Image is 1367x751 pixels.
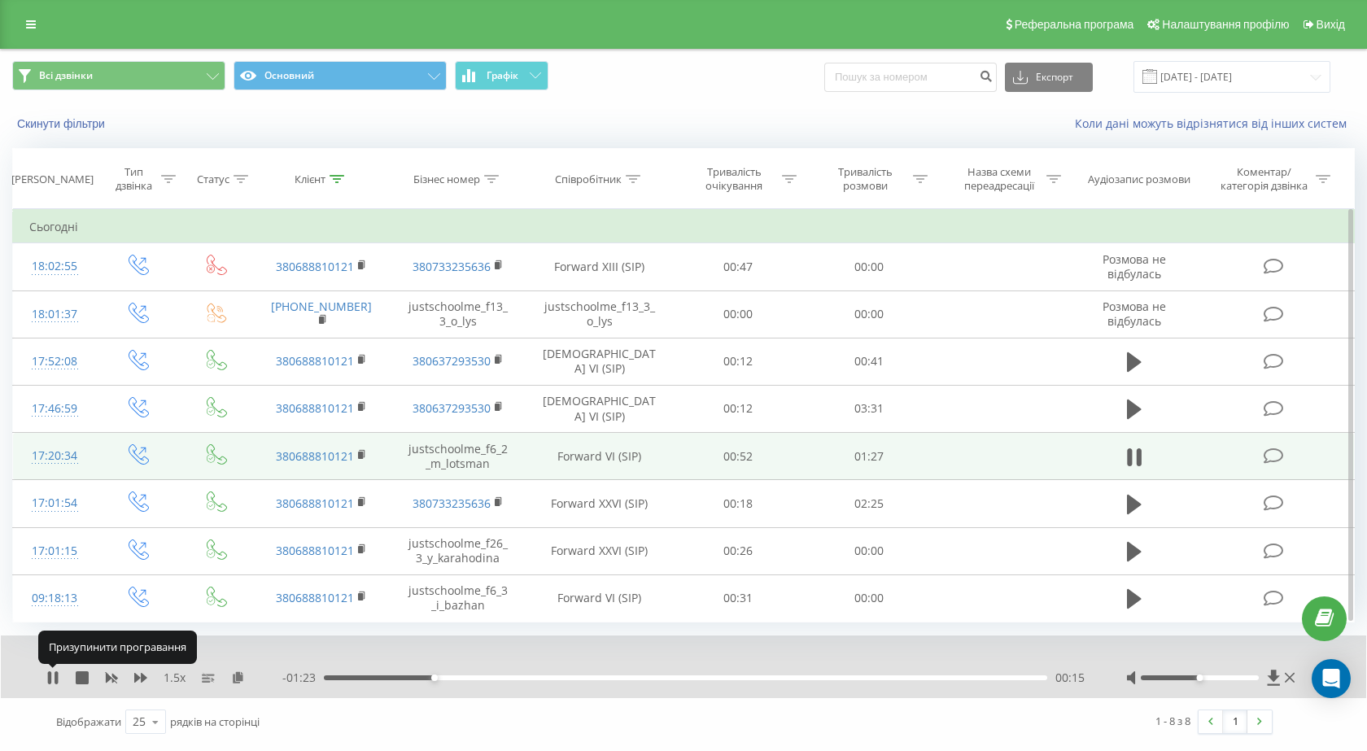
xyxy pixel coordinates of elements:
[413,400,491,416] a: 380637293530
[1312,659,1351,698] div: Open Intercom Messenger
[276,353,354,369] a: 380688810121
[413,172,480,186] div: Бізнес номер
[1317,18,1345,31] span: Вихід
[11,172,94,186] div: [PERSON_NAME]
[822,165,909,193] div: Тривалість розмови
[29,487,81,519] div: 17:01:54
[276,400,354,416] a: 380688810121
[390,527,526,574] td: justschoolme_f26_3_y_karahodina
[282,670,324,686] span: - 01:23
[276,448,354,464] a: 380688810121
[555,172,622,186] div: Співробітник
[276,543,354,558] a: 380688810121
[1155,713,1190,729] div: 1 - 8 з 8
[29,251,81,282] div: 18:02:55
[295,172,325,186] div: Клієнт
[526,433,673,480] td: Forward VI (SIP)
[526,243,673,290] td: Forward XIII (SIP)
[673,527,804,574] td: 00:26
[234,61,447,90] button: Основний
[1005,63,1093,92] button: Експорт
[431,675,438,681] div: Accessibility label
[13,211,1355,243] td: Сьогодні
[29,583,81,614] div: 09:18:13
[1015,18,1134,31] span: Реферальна програма
[276,496,354,511] a: 380688810121
[824,63,997,92] input: Пошук за номером
[390,574,526,622] td: justschoolme_f6_3_i_bazhan
[673,338,804,385] td: 00:12
[691,165,778,193] div: Тривалість очікування
[111,165,157,193] div: Тип дзвінка
[526,338,673,385] td: [DEMOGRAPHIC_DATA] VI (SIP)
[390,433,526,480] td: justschoolme_f6_2_m_lotsman
[164,670,186,686] span: 1.5 x
[955,165,1042,193] div: Назва схеми переадресації
[1088,172,1190,186] div: Аудіозапис розмови
[526,385,673,432] td: [DEMOGRAPHIC_DATA] VI (SIP)
[487,70,518,81] span: Графік
[673,480,804,527] td: 00:18
[413,353,491,369] a: 380637293530
[673,433,804,480] td: 00:52
[804,290,935,338] td: 00:00
[271,299,372,314] a: [PHONE_NUMBER]
[276,590,354,605] a: 380688810121
[1162,18,1289,31] span: Налаштування профілю
[1103,299,1166,329] span: Розмова не відбулась
[1223,710,1247,733] a: 1
[455,61,548,90] button: Графік
[29,440,81,472] div: 17:20:34
[29,299,81,330] div: 18:01:37
[673,574,804,622] td: 00:31
[170,714,260,729] span: рядків на сторінці
[526,574,673,622] td: Forward VI (SIP)
[673,385,804,432] td: 00:12
[1055,670,1085,686] span: 00:15
[1075,116,1355,131] a: Коли дані можуть відрізнятися вiд інших систем
[804,480,935,527] td: 02:25
[276,259,354,274] a: 380688810121
[197,172,229,186] div: Статус
[56,714,121,729] span: Відображати
[1196,675,1203,681] div: Accessibility label
[1216,165,1312,193] div: Коментар/категорія дзвінка
[673,243,804,290] td: 00:47
[29,393,81,425] div: 17:46:59
[526,527,673,574] td: Forward XXVI (SIP)
[12,116,113,131] button: Скинути фільтри
[1103,251,1166,282] span: Розмова не відбулась
[804,527,935,574] td: 00:00
[804,243,935,290] td: 00:00
[390,290,526,338] td: justschoolme_f13_3_o_lys
[526,290,673,338] td: justschoolme_f13_3_o_lys
[804,385,935,432] td: 03:31
[413,259,491,274] a: 380733235636
[804,433,935,480] td: 01:27
[39,69,93,82] span: Всі дзвінки
[12,61,225,90] button: Всі дзвінки
[526,480,673,527] td: Forward XXVI (SIP)
[38,631,197,663] div: Призупинити програвання
[29,346,81,378] div: 17:52:08
[133,714,146,730] div: 25
[673,290,804,338] td: 00:00
[413,496,491,511] a: 380733235636
[804,338,935,385] td: 00:41
[804,574,935,622] td: 00:00
[29,535,81,567] div: 17:01:15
